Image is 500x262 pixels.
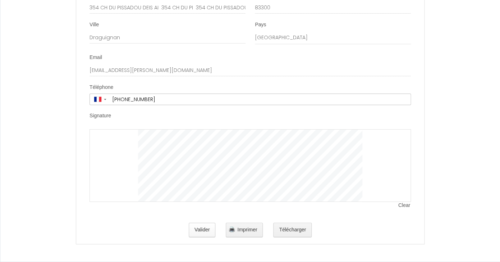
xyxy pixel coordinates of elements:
[90,112,111,119] label: Signature
[398,202,411,209] span: Clear
[255,21,266,28] label: Pays
[90,54,102,61] label: Email
[90,84,113,91] label: Téléphone
[90,21,99,28] label: Ville
[229,226,235,232] img: printer.png
[273,223,312,237] button: Télécharger
[103,98,107,101] span: ▼
[110,94,410,105] input: +33 6 12 34 56 78
[189,223,216,237] button: Valider
[237,227,257,232] span: Imprimer
[226,223,263,237] button: Imprimer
